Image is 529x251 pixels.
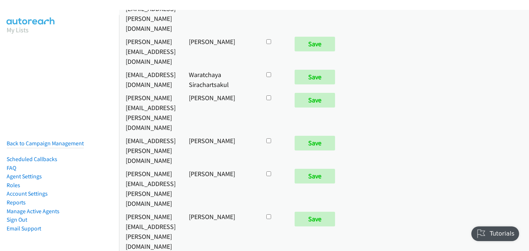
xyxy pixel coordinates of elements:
[295,136,335,150] input: Save
[467,219,523,245] iframe: Checklist
[119,68,182,91] td: [EMAIL_ADDRESS][DOMAIN_NAME]
[182,35,258,68] td: [PERSON_NAME]
[7,164,16,171] a: FAQ
[295,169,335,183] input: Save
[7,225,41,232] a: Email Support
[182,68,258,91] td: Waratchaya Sirachartsakul
[119,134,182,167] td: [EMAIL_ADDRESS][PERSON_NAME][DOMAIN_NAME]
[7,208,60,215] a: Manage Active Agents
[7,26,29,34] a: My Lists
[295,70,335,84] input: Save
[119,91,182,134] td: [PERSON_NAME][EMAIL_ADDRESS][PERSON_NAME][DOMAIN_NAME]
[7,156,57,163] a: Scheduled Callbacks
[7,140,84,147] a: Back to Campaign Management
[182,91,258,134] td: [PERSON_NAME]
[7,199,26,206] a: Reports
[295,93,335,108] input: Save
[182,167,258,210] td: [PERSON_NAME]
[7,216,27,223] a: Sign Out
[182,134,258,167] td: [PERSON_NAME]
[7,173,42,180] a: Agent Settings
[7,182,20,189] a: Roles
[295,37,335,51] input: Save
[295,212,335,226] input: Save
[119,167,182,210] td: [PERSON_NAME][EMAIL_ADDRESS][PERSON_NAME][DOMAIN_NAME]
[119,35,182,68] td: [PERSON_NAME][EMAIL_ADDRESS][DOMAIN_NAME]
[7,190,48,197] a: Account Settings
